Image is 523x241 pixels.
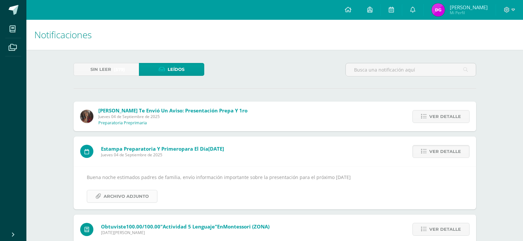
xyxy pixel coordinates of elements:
[223,223,270,230] span: Montessori (ZONA)
[101,145,181,152] span: Estampa Preparatoria y Primero
[139,63,204,76] a: Leídos
[168,63,184,75] span: Leídos
[114,63,125,75] span: (579)
[429,110,461,123] span: Ver detalle
[34,28,92,41] span: Notificaciones
[74,63,139,76] a: Sin leer(579)
[104,190,149,202] span: Archivo Adjunto
[450,4,488,11] span: [PERSON_NAME]
[101,223,270,230] span: Obtuviste en
[126,223,160,230] span: 100.00/100.00
[87,190,157,203] a: Archivo Adjunto
[429,145,461,158] span: Ver detalle
[101,230,270,235] span: [DATE][PERSON_NAME]
[101,145,224,152] span: para el día
[101,152,224,158] span: Jueves 04 de Septiembre de 2025
[432,3,445,16] img: 0c997b1531c273508099ad565984d301.png
[98,120,147,126] p: Preparatoria Preprimaria
[98,107,247,114] span: [PERSON_NAME] te envió un aviso: Presentación Prepa y 1ro
[450,10,488,15] span: Mi Perfil
[90,63,111,75] span: Sin leer
[98,114,247,119] span: Jueves 04 de Septiembre de 2025
[87,173,463,202] div: Buena noche estimados padres de familia, envío información importante sobre la presentación para ...
[429,223,461,235] span: Ver detalle
[346,63,476,76] input: Busca una notificación aquí
[160,223,217,230] span: "Actividad 5 Lenguaje"
[80,110,93,123] img: 9265801c139b95c850505ad960065ce9.png
[208,145,224,152] span: [DATE]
